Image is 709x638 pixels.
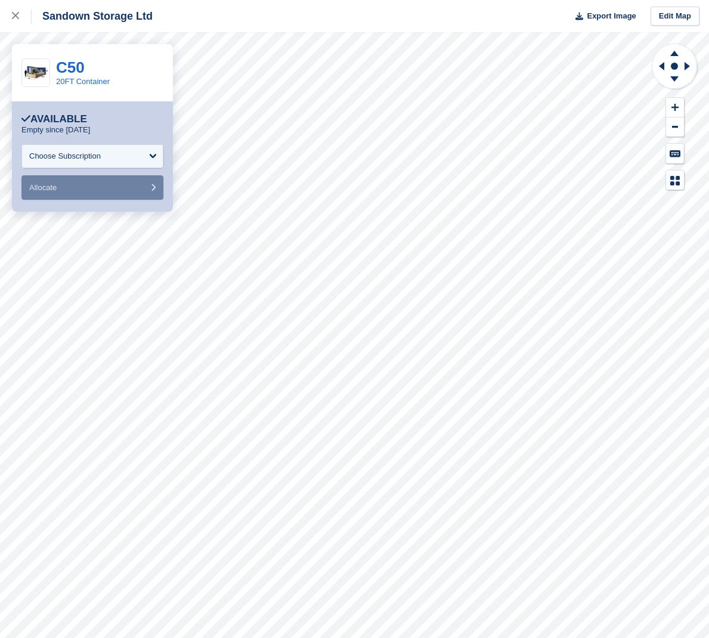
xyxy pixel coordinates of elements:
[56,77,110,86] a: 20FT Container
[32,9,153,23] div: Sandown Storage Ltd
[21,125,90,135] p: Empty since [DATE]
[666,117,684,137] button: Zoom Out
[21,175,163,200] button: Allocate
[21,113,87,125] div: Available
[651,7,699,26] a: Edit Map
[22,63,49,83] img: 20-ft-container.jpg
[29,150,101,162] div: Choose Subscription
[587,10,636,22] span: Export Image
[666,171,684,190] button: Map Legend
[666,98,684,117] button: Zoom In
[56,58,85,76] a: C50
[29,183,57,192] span: Allocate
[568,7,636,26] button: Export Image
[666,144,684,163] button: Keyboard Shortcuts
